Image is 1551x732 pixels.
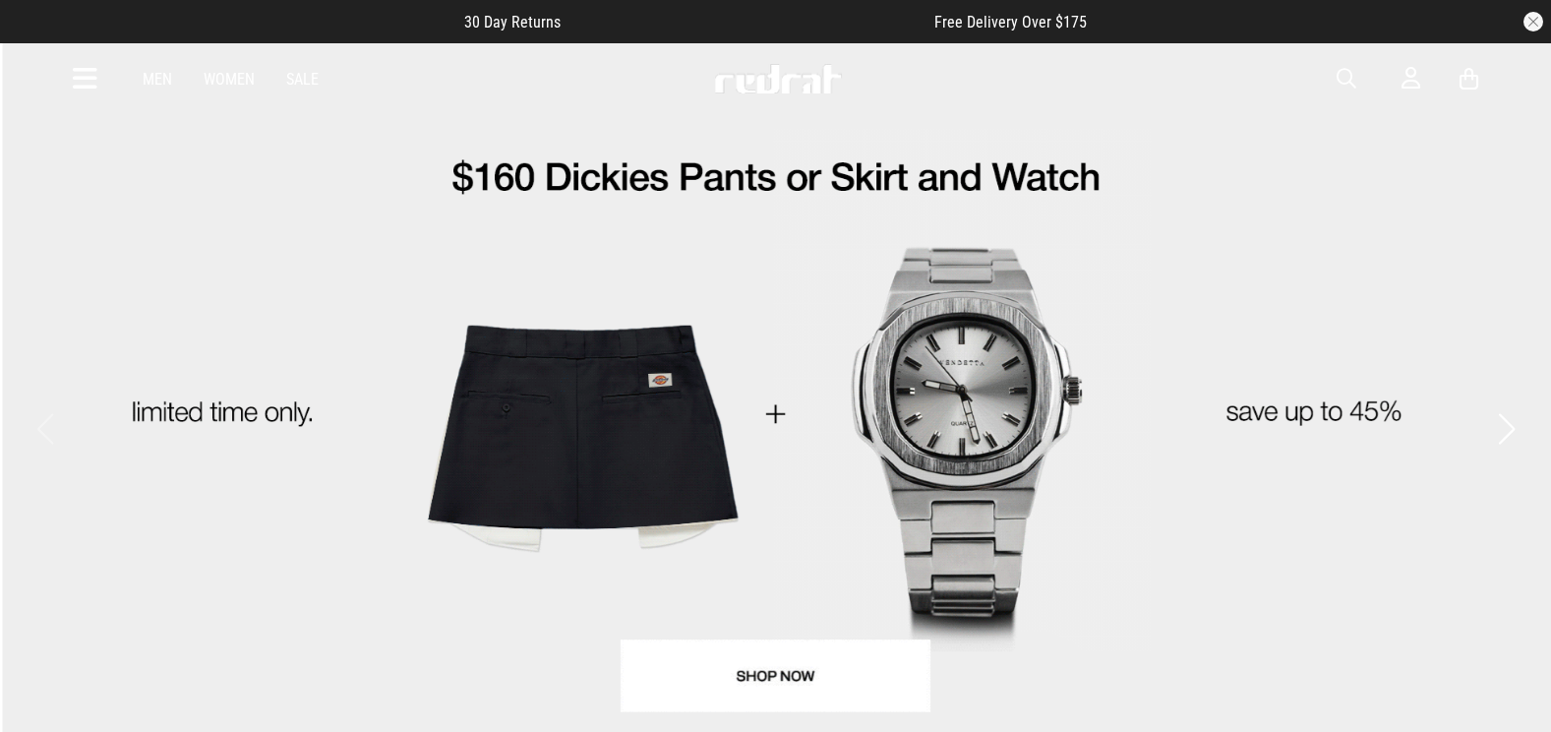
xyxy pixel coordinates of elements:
[934,13,1087,31] span: Free Delivery Over $175
[204,70,255,89] a: Women
[286,70,319,89] a: Sale
[713,64,843,93] img: Redrat logo
[464,13,561,31] span: 30 Day Returns
[1493,407,1520,451] button: Next slide
[600,12,895,31] iframe: Customer reviews powered by Trustpilot
[143,70,172,89] a: Men
[31,407,58,451] button: Previous slide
